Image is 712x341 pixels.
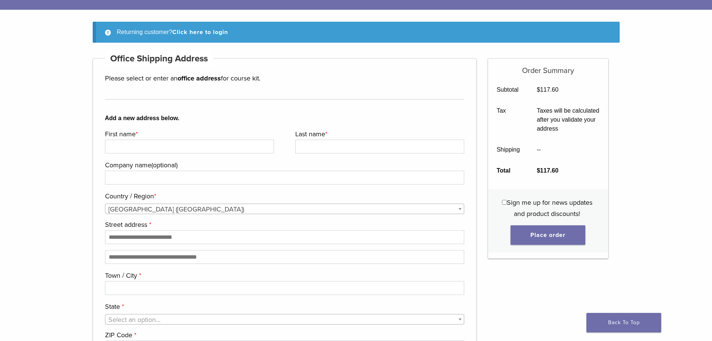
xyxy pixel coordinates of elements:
[295,128,462,140] label: Last name
[586,313,661,332] a: Back To Top
[502,200,507,205] input: Sign me up for news updates and product discounts!
[172,28,228,36] a: Click here to login
[105,301,463,312] label: State
[537,167,558,174] bdi: 117.60
[105,204,464,214] span: United States (US)
[537,167,540,174] span: $
[105,270,463,281] label: Town / City
[507,198,592,218] span: Sign me up for news updates and product discounts!
[537,86,540,93] span: $
[488,79,528,100] th: Subtotal
[488,59,608,75] h5: Order Summary
[488,160,528,181] th: Total
[108,316,160,324] span: Select an option…
[537,86,558,93] bdi: 117.60
[93,22,620,43] div: Returning customer?
[488,139,528,160] th: Shipping
[105,159,463,171] label: Company name
[105,204,465,214] span: Country / Region
[528,100,608,139] td: Taxes will be calculated after you validate your address
[151,161,178,169] span: (optional)
[511,225,585,245] button: Place order
[105,128,272,140] label: First name
[105,329,463,341] label: ZIP Code
[488,100,528,139] th: Tax
[105,314,465,325] span: State
[537,146,541,153] span: --
[105,50,213,68] h4: Office Shipping Address
[105,114,465,123] b: Add a new address below.
[178,74,221,82] strong: office address
[105,219,463,230] label: Street address
[105,191,463,202] label: Country / Region
[105,73,465,84] p: Please select or enter an for course kit.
